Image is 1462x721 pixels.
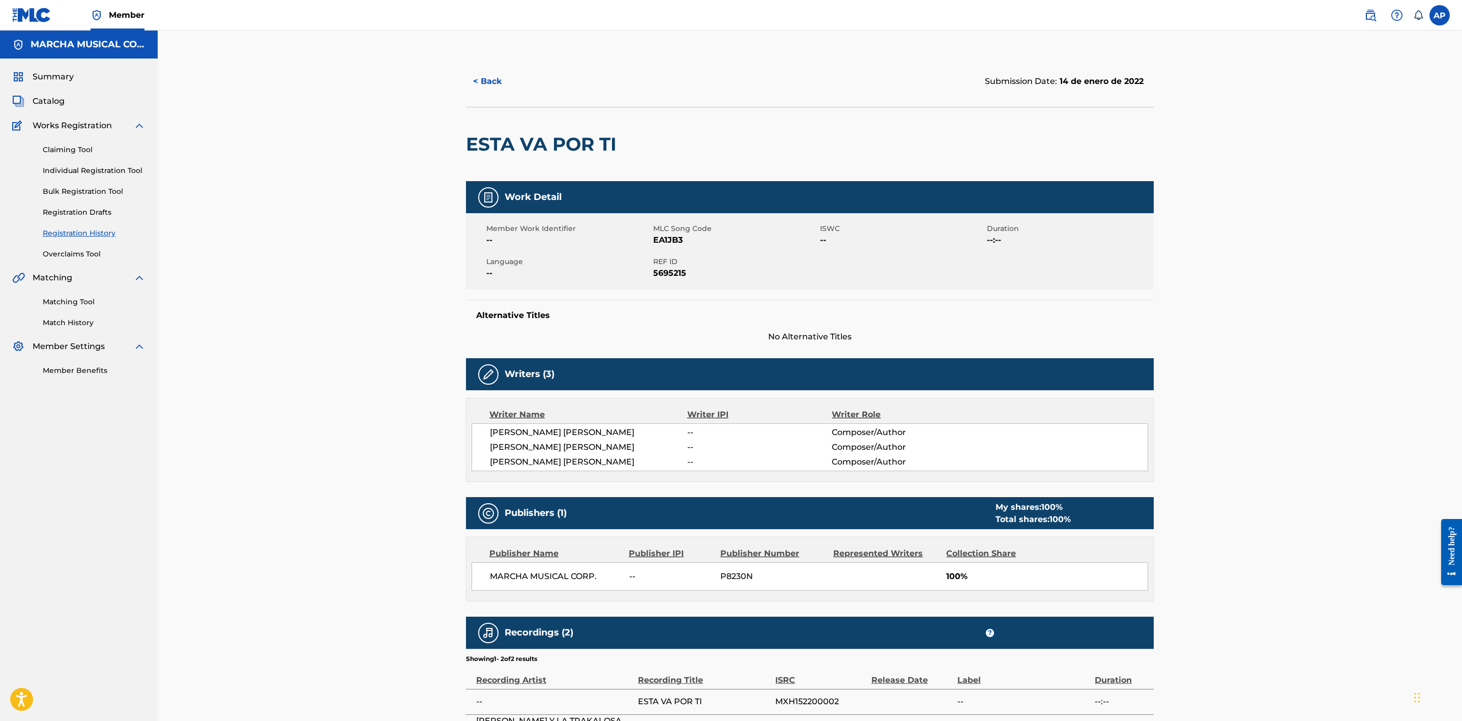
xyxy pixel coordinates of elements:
a: Bulk Registration Tool [43,186,145,197]
span: -- [687,441,832,453]
div: Recording Artist [476,664,633,686]
span: Duration [987,223,1151,234]
span: EA1JB3 [653,234,817,246]
span: ? [986,629,994,637]
span: -- [476,696,633,708]
span: -- [486,234,651,246]
span: -- [486,267,651,279]
span: Member Work Identifier [486,223,651,234]
div: User Menu [1429,5,1450,25]
a: Member Benefits [43,365,145,376]
span: Matching [33,272,72,284]
span: Works Registration [33,120,112,132]
span: MLC Song Code [653,223,817,234]
a: Registration History [43,228,145,239]
div: Widget de chat [1411,672,1462,721]
img: help [1391,9,1403,21]
a: Registration Drafts [43,207,145,218]
span: -- [820,234,984,246]
h5: Writers (3) [505,368,554,380]
div: Writer Name [489,409,687,421]
h2: ESTA VA POR TI [466,133,622,156]
span: No Alternative Titles [466,331,1154,343]
h5: MARCHA MUSICAL CORP. [31,39,145,50]
a: Public Search [1360,5,1381,25]
span: REF ID [653,256,817,267]
span: MXH152200002 [775,696,866,708]
img: Accounts [12,39,24,51]
img: expand [133,272,145,284]
a: CatalogCatalog [12,95,65,107]
div: Recording Title [638,664,770,686]
span: Language [486,256,651,267]
div: Release Date [871,664,952,686]
div: Label [957,664,1090,686]
button: < Back [466,69,527,94]
img: search [1364,9,1377,21]
span: ISWC [820,223,984,234]
img: Publishers [482,507,494,520]
span: -- [687,426,832,439]
span: MARCHA MUSICAL CORP. [490,570,622,583]
img: MLC Logo [12,8,51,22]
span: 14 de enero de 2022 [1057,76,1144,86]
img: Works Registration [12,120,25,132]
img: expand [133,120,145,132]
a: SummarySummary [12,71,74,83]
div: Publisher IPI [629,547,713,560]
span: 5695215 [653,267,817,279]
span: -- [629,570,713,583]
div: Duration [1095,664,1149,686]
a: Individual Registration Tool [43,165,145,176]
h5: Alternative Titles [476,310,1144,321]
span: --:-- [987,234,1151,246]
span: Composer/Author [832,441,963,453]
span: 100 % [1049,514,1071,524]
h5: Recordings (2) [505,627,573,639]
img: Recordings [482,627,494,639]
span: [PERSON_NAME] [PERSON_NAME] [490,426,687,439]
span: Member [109,9,144,21]
div: My shares: [996,501,1071,513]
span: -- [957,696,1090,708]
div: Represented Writers [833,547,939,560]
span: -- [687,456,832,468]
img: Summary [12,71,24,83]
span: 100% [946,570,1148,583]
span: Catalog [33,95,65,107]
span: 100 % [1041,502,1063,512]
div: Writer Role [832,409,963,421]
iframe: Chat Widget [1411,672,1462,721]
div: Writer IPI [687,409,832,421]
span: --:-- [1095,696,1149,708]
div: Publisher Number [720,547,826,560]
div: Help [1387,5,1407,25]
a: Match History [43,318,145,328]
span: ESTA VA POR TI [638,696,770,708]
div: Submission Date: [985,75,1144,88]
span: Summary [33,71,74,83]
img: Member Settings [12,340,24,353]
span: [PERSON_NAME] [PERSON_NAME] [490,441,687,453]
h5: Work Detail [505,191,562,203]
img: Work Detail [482,191,494,204]
span: P8230N [720,570,826,583]
h5: Publishers (1) [505,507,567,519]
img: Catalog [12,95,24,107]
p: Showing 1 - 2 of 2 results [466,654,537,664]
div: Publisher Name [489,547,621,560]
span: Composer/Author [832,456,963,468]
img: Writers [482,368,494,381]
div: ISRC [775,664,866,686]
div: Notifications [1413,10,1423,20]
iframe: Resource Center [1434,511,1462,593]
img: Matching [12,272,25,284]
div: Arrastrar [1414,682,1420,713]
span: [PERSON_NAME] [PERSON_NAME] [490,456,687,468]
a: Overclaims Tool [43,249,145,259]
span: Composer/Author [832,426,963,439]
span: Member Settings [33,340,105,353]
a: Claiming Tool [43,145,145,155]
